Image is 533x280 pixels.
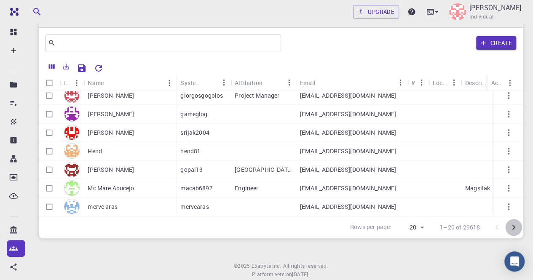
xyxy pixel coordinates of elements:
p: 1–20 of 29618 [440,223,480,232]
div: Web [407,75,429,91]
button: Menu [415,76,429,89]
div: Actions [487,75,517,91]
span: Exabyte Inc. [252,262,281,269]
button: Export [59,60,73,73]
img: avatar [64,199,80,214]
p: [EMAIL_ADDRESS][DOMAIN_NAME] [300,184,396,192]
p: [EMAIL_ADDRESS][DOMAIN_NAME] [300,128,396,137]
img: logo [7,8,19,16]
button: Sort [316,76,329,89]
span: © 2025 [234,262,252,270]
p: macab6897 [180,184,212,192]
p: srijak2004 [180,128,209,137]
p: [EMAIL_ADDRESS][DOMAIN_NAME] [300,165,396,174]
div: Icon [64,75,70,91]
div: Name [83,75,176,91]
div: Affiliation [230,75,296,91]
img: avatar [64,180,80,196]
p: Engineer [235,184,258,192]
span: All rights reserved. [283,262,328,270]
p: [EMAIL_ADDRESS][DOMAIN_NAME] [300,91,396,100]
button: Create [476,36,516,50]
span: Support [17,6,47,13]
button: Menu [70,76,83,90]
div: Web [412,75,415,91]
img: avatar [64,162,80,177]
button: Menu [282,76,296,89]
button: Go to next page [505,219,522,236]
div: Actions [491,75,503,91]
p: [GEOGRAPHIC_DATA] [235,165,292,174]
img: avatar [64,88,80,103]
p: [PERSON_NAME] [88,165,134,174]
img: JD Francois [449,3,466,20]
div: Affiliation [235,75,262,91]
div: Description [465,75,487,91]
div: Email [296,75,407,91]
p: Magsilak [465,184,490,192]
button: Menu [503,76,517,90]
div: Location [433,75,447,91]
a: [DATE]. [292,270,310,279]
div: Icon [60,75,83,91]
span: Individual [469,13,493,21]
span: Platform version [252,270,292,279]
button: Menu [217,76,230,89]
button: Menu [447,76,461,89]
button: Reset Explorer Settings [90,60,107,77]
img: avatar [64,106,80,122]
span: [DATE] . [292,271,310,277]
p: [PERSON_NAME] [469,3,521,13]
button: Menu [394,76,407,89]
p: [PERSON_NAME] [88,110,134,118]
button: Columns [45,60,59,73]
div: Description [461,75,501,91]
div: System Name [176,75,230,91]
p: Project Manager [235,91,279,100]
button: Sort [262,76,276,89]
p: [EMAIL_ADDRESS][DOMAIN_NAME] [300,110,396,118]
div: Open Intercom Messenger [504,251,525,272]
img: avatar [64,143,80,159]
p: gopal13 [180,165,203,174]
p: mervearas [180,203,209,211]
div: 20 [395,221,426,234]
p: [EMAIL_ADDRESS][DOMAIN_NAME] [300,203,396,211]
div: Name [88,75,104,91]
button: Save Explorer Settings [73,60,90,77]
p: Rows per page: [350,223,391,232]
button: Sort [204,76,217,89]
div: Location [429,75,461,91]
img: avatar [64,125,80,140]
p: [EMAIL_ADDRESS][DOMAIN_NAME] [300,147,396,155]
a: Exabyte Inc. [252,262,281,270]
div: Email [300,75,316,91]
p: [PERSON_NAME] [88,91,134,100]
p: giorgosgogolos [180,91,223,100]
p: Mc Mare Abucejo [88,184,134,192]
p: [PERSON_NAME] [88,128,134,137]
a: Upgrade [353,5,399,19]
p: Hend [88,147,102,155]
div: System Name [180,75,204,91]
p: gameglog [180,110,207,118]
button: Sort [104,76,117,90]
button: Menu [163,76,176,90]
p: hend81 [180,147,201,155]
p: merve aras [88,203,118,211]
